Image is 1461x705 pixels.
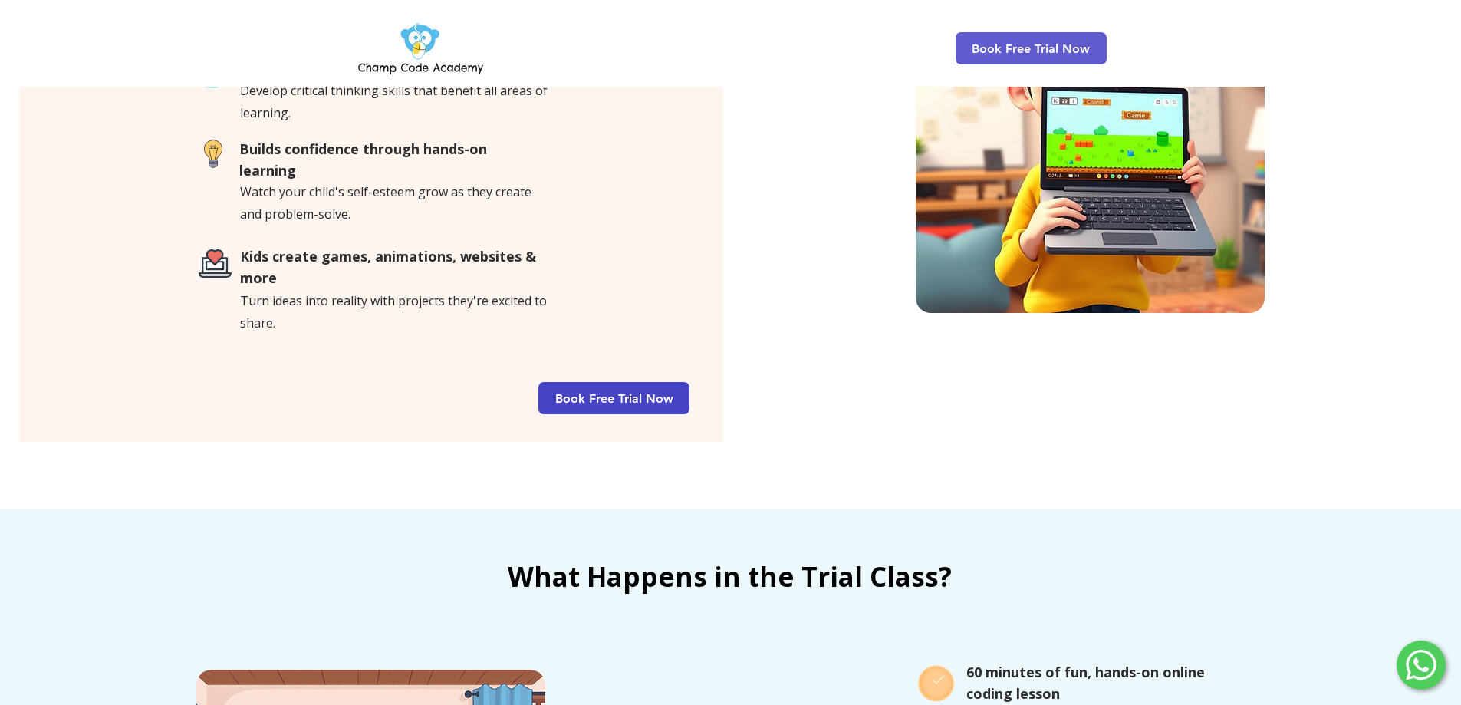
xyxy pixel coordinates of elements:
img: Champ Code Academy Logo PNG.png [355,18,486,78]
span: Turn ideas into reality with projects they're excited to share. [240,292,547,331]
span: Kids create games, animations, websites & more [240,247,536,287]
span: Builds confidence through hands-on learning [239,140,487,180]
span: 60 minutes of fun, hands-on online coding lesson [966,663,1205,703]
span: Watch your child's self-esteem grow as they create and problem-solve. [240,183,531,222]
span: Book Free Trial Now [972,41,1090,56]
a: Book Free Trial Now [538,382,689,414]
span: What Happens in the Trial Class? [508,558,952,595]
a: Book Free Trial Now [956,32,1107,64]
span: Book Free Trial Now [555,391,673,406]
